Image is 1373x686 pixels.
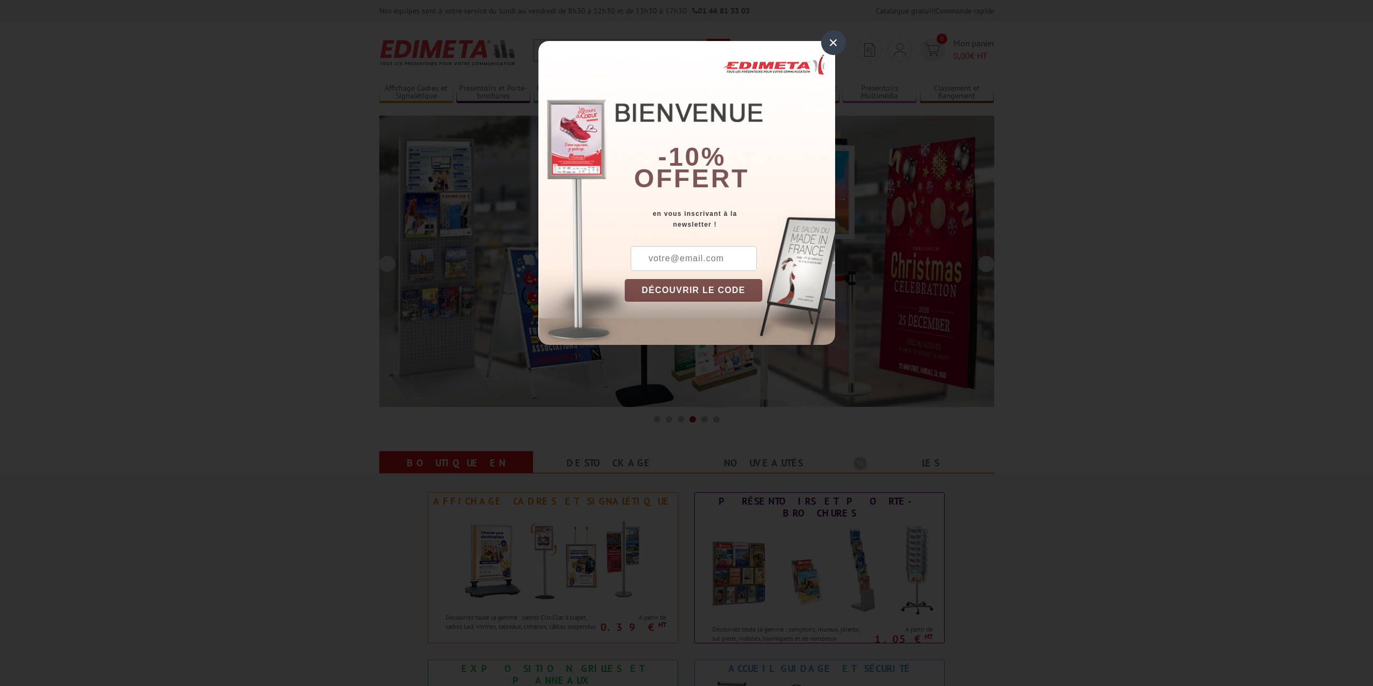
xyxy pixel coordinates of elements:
[634,164,749,193] font: offert
[625,208,835,230] div: en vous inscrivant à la newsletter !
[658,142,726,171] b: -10%
[631,246,757,271] input: votre@email.com
[821,30,846,55] div: ×
[625,279,763,302] button: DÉCOUVRIR LE CODE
